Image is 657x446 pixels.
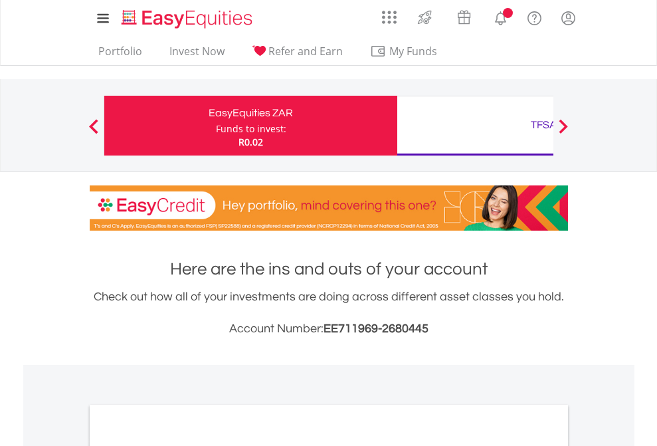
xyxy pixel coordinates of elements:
a: Notifications [484,3,517,30]
h1: Here are the ins and outs of your account [90,257,568,281]
button: Next [550,126,577,139]
a: FAQ's and Support [517,3,551,30]
img: EasyEquities_Logo.png [119,8,258,30]
a: My Profile [551,3,585,33]
a: Portfolio [93,45,147,65]
span: My Funds [370,43,457,60]
div: EasyEquities ZAR [112,104,389,122]
div: Funds to invest: [216,122,286,136]
img: thrive-v2.svg [414,7,436,28]
a: Invest Now [164,45,230,65]
span: EE711969-2680445 [324,322,428,335]
div: Check out how all of your investments are doing across different asset classes you hold. [90,288,568,338]
button: Previous [80,126,107,139]
img: EasyCredit Promotion Banner [90,185,568,231]
span: Refer and Earn [268,44,343,58]
a: Refer and Earn [246,45,348,65]
a: Vouchers [444,3,484,28]
img: vouchers-v2.svg [453,7,475,28]
span: R0.02 [238,136,263,148]
a: Home page [116,3,258,30]
a: AppsGrid [373,3,405,25]
img: grid-menu-icon.svg [382,10,397,25]
h3: Account Number: [90,320,568,338]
